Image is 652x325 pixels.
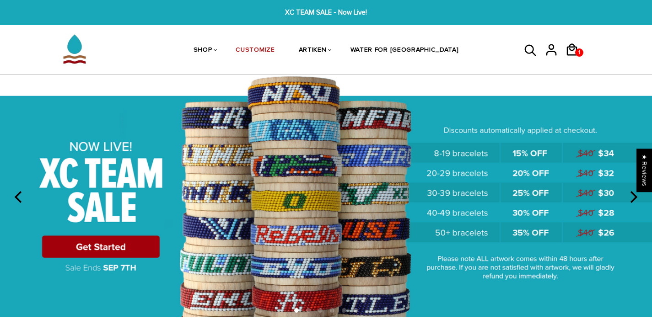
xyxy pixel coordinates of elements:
[201,7,451,18] span: XC TEAM SALE - Now Live!
[636,149,652,192] div: Click to open Judge.me floating reviews tab
[9,187,29,207] button: previous
[576,46,582,59] span: 1
[350,27,459,75] a: WATER FOR [GEOGRAPHIC_DATA]
[623,187,643,207] button: next
[565,59,586,61] a: 1
[236,27,275,75] a: CUSTOMIZE
[299,27,327,75] a: ARTIKEN
[194,27,212,75] a: SHOP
